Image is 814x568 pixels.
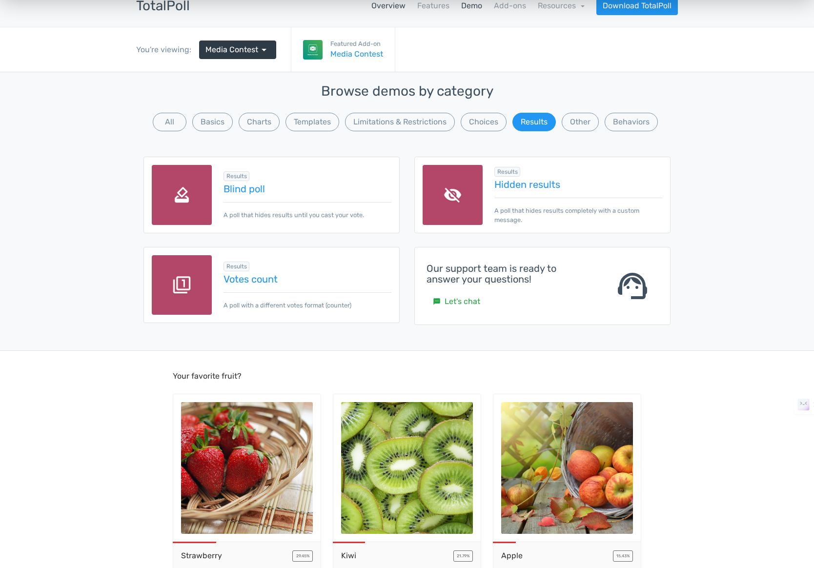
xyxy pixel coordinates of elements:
[341,387,369,399] span: Banana
[181,199,222,211] span: Strawberry
[181,239,313,371] img: pomegranate-196800_1920-500x500.jpg
[285,113,339,131] button: Templates
[224,202,391,220] p: A poll that hides results until you cast your vote.
[239,113,280,131] button: Charts
[136,44,199,56] div: You're viewing:
[494,179,662,190] a: Hidden results
[199,41,276,59] a: Media Contest arrow_drop_down
[341,239,473,371] img: cereal-898073_1920-500x500.jpg
[224,262,250,271] span: Browse all in Results
[303,40,323,60] img: Media Contest
[224,171,250,181] span: Browse all in Results
[615,268,650,304] span: support_agent
[453,200,473,211] div: 21.79%
[152,255,212,315] img: votes-count.png.webp
[330,39,383,48] small: Featured Add-on
[341,51,473,183] img: fruit-3246127_1920-500x500.jpg
[427,292,487,311] a: smsLet's chat
[494,198,662,224] p: A poll that hides results completely with a custom message.
[173,20,642,31] p: Your favorite fruit?
[205,44,258,56] span: Media Contest
[501,387,524,399] span: Peach
[258,44,270,56] span: arrow_drop_down
[292,200,313,211] div: 29.45%
[427,263,590,284] h4: Our support team is ready to answer your questions!
[605,113,658,131] button: Behaviors
[501,199,523,211] span: Apple
[501,239,633,371] img: peach-3314679_1920-500x500.jpg
[293,387,313,399] div: 14.61%
[153,113,186,131] button: All
[181,51,313,183] img: strawberry-1180048_1920-500x500.jpg
[538,1,585,10] a: Resources
[461,113,507,131] button: Choices
[224,274,391,284] a: Votes count
[512,113,556,131] button: Results
[143,84,671,99] h3: Browse demos by category
[423,165,483,225] img: hidden-results.png.webp
[453,387,473,399] div: 10.01%
[192,113,233,131] button: Basics
[152,165,212,225] img: blind-poll.png.webp
[501,51,633,183] img: apple-1776744_1920-500x500.jpg
[613,200,633,211] div: 15.43%
[224,292,391,310] p: A poll with a different votes format (counter)
[181,387,230,399] span: Pomegranate
[562,113,599,131] button: Other
[615,387,633,399] div: 8.72%
[330,48,383,60] a: Media Contest
[341,199,356,211] span: Kiwi
[433,298,441,305] small: sms
[345,113,455,131] button: Limitations & Restrictions
[494,167,521,177] span: Browse all in Results
[224,183,391,194] a: Blind poll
